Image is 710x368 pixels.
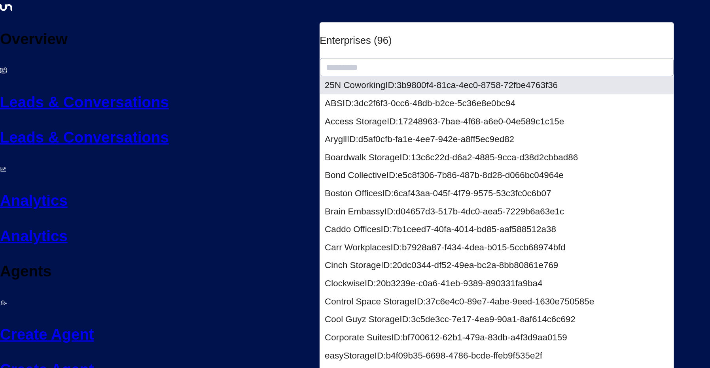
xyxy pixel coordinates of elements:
[399,152,578,162] span: ID: 13c6c22d-d6a2-4885-9cca-d38d2cbbad86
[343,98,515,108] span: ID: 3dc2f6f3-0cc6-48db-b2ce-5c36e8e0bc94
[381,260,558,270] span: ID: 20dc0344-df52-49ea-bc2a-8bb80861e769
[414,297,594,306] span: ID: 37c6e4c0-89e7-4abe-9eed-1630e750585e
[325,151,578,164] div: Boardwalk Storage
[325,115,564,128] div: Access Storage
[399,314,575,324] span: ID: 3c5de3cc-7e17-4ea9-90a1-8af614c6c692
[387,116,564,126] span: ID: 17248963-7bae-4f68-a6e0-04e589c1c15e
[325,187,551,200] div: Boston Offices
[375,351,542,360] span: ID: b4f09b35-6698-4786-bcde-ffeb9f535e2f
[325,79,558,92] div: 25N Coworking
[385,80,558,90] span: ID: 3b9800f4-81ca-4ec0-8758-72fbe4763f36
[325,205,564,218] div: Brain Embassy
[325,295,594,308] div: Control Space Storage
[386,170,563,180] span: ID: e5c8f306-7b86-487b-8d28-d066bc04964e
[325,133,514,146] div: Arygll
[325,259,558,272] div: Cinch Storage
[325,349,542,362] div: easyStorage
[325,241,565,254] div: Carr Workplaces
[325,277,542,290] div: Clockwise
[365,278,542,288] span: ID: 20b3239e-c0a6-41eb-9389-890331fa9ba4
[347,134,514,144] span: ID: d5af0cfb-fa1e-4ee7-942e-a8ff5ec9ed82
[391,332,567,342] span: ID: bf700612-62b1-479a-83db-a4f3d9aa0159
[325,169,564,182] div: Bond Collective
[381,224,556,234] span: ID: 7b1ceed7-40fa-4014-bd85-aaf588512a38
[384,207,564,216] span: ID: d04657d3-517b-4dc0-aea5-7229b6a63e1c
[320,33,673,48] p: Enterprises ( 96 )
[325,223,556,236] div: Caddo Offices
[382,188,551,198] span: ID: 6caf43aa-045f-4f79-9575-53c3fc0c6b07
[325,331,567,344] div: Corporate Suites
[325,97,515,110] div: ABS
[325,313,576,326] div: Cool Guyz Storage
[390,242,565,252] span: ID: b7928a87-f434-4dea-b015-5ccb68974bfd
